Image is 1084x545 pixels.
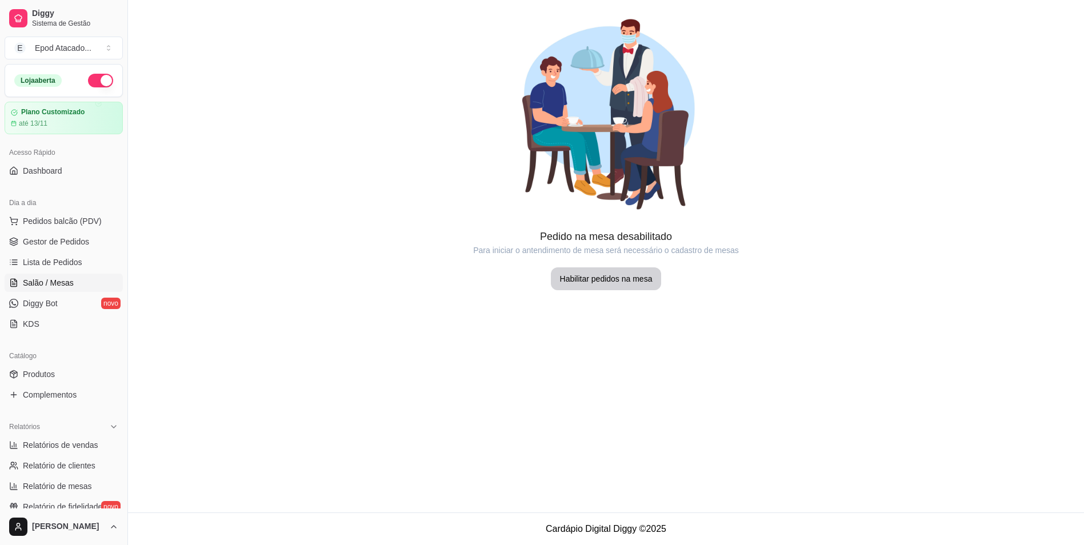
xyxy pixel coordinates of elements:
span: Relatório de mesas [23,480,92,492]
a: Salão / Mesas [5,274,123,292]
a: Relatório de mesas [5,477,123,495]
a: Relatórios de vendas [5,436,123,454]
span: Complementos [23,389,77,400]
button: [PERSON_NAME] [5,513,123,540]
span: Pedidos balcão (PDV) [23,215,102,227]
a: Diggy Botnovo [5,294,123,312]
a: Complementos [5,386,123,404]
a: Relatório de clientes [5,456,123,475]
span: Diggy Bot [23,298,58,309]
button: Habilitar pedidos na mesa [551,267,662,290]
div: Loja aberta [14,74,62,87]
article: Para iniciar o antendimento de mesa será necessário o cadastro de mesas [128,245,1084,256]
span: Gestor de Pedidos [23,236,89,247]
div: Catálogo [5,347,123,365]
article: até 13/11 [19,119,47,128]
a: DiggySistema de Gestão [5,5,123,32]
span: Salão / Mesas [23,277,74,288]
button: Select a team [5,37,123,59]
div: Epod Atacado ... [35,42,91,54]
span: Diggy [32,9,118,19]
article: Plano Customizado [21,108,85,117]
span: Lista de Pedidos [23,257,82,268]
a: Gestor de Pedidos [5,233,123,251]
span: Sistema de Gestão [32,19,118,28]
div: Acesso Rápido [5,143,123,162]
div: Dia a dia [5,194,123,212]
span: Relatórios de vendas [23,439,98,451]
span: Relatório de fidelidade [23,501,102,512]
button: Pedidos balcão (PDV) [5,212,123,230]
footer: Cardápio Digital Diggy © 2025 [128,512,1084,545]
span: KDS [23,318,39,330]
span: Relatórios [9,422,40,431]
article: Pedido na mesa desabilitado [128,229,1084,245]
span: Produtos [23,368,55,380]
a: Lista de Pedidos [5,253,123,271]
button: Alterar Status [88,74,113,87]
a: Dashboard [5,162,123,180]
span: Relatório de clientes [23,460,95,471]
span: E [14,42,26,54]
span: [PERSON_NAME] [32,522,105,532]
span: Dashboard [23,165,62,177]
a: Plano Customizadoaté 13/11 [5,102,123,134]
a: KDS [5,315,123,333]
a: Relatório de fidelidadenovo [5,498,123,516]
a: Produtos [5,365,123,383]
